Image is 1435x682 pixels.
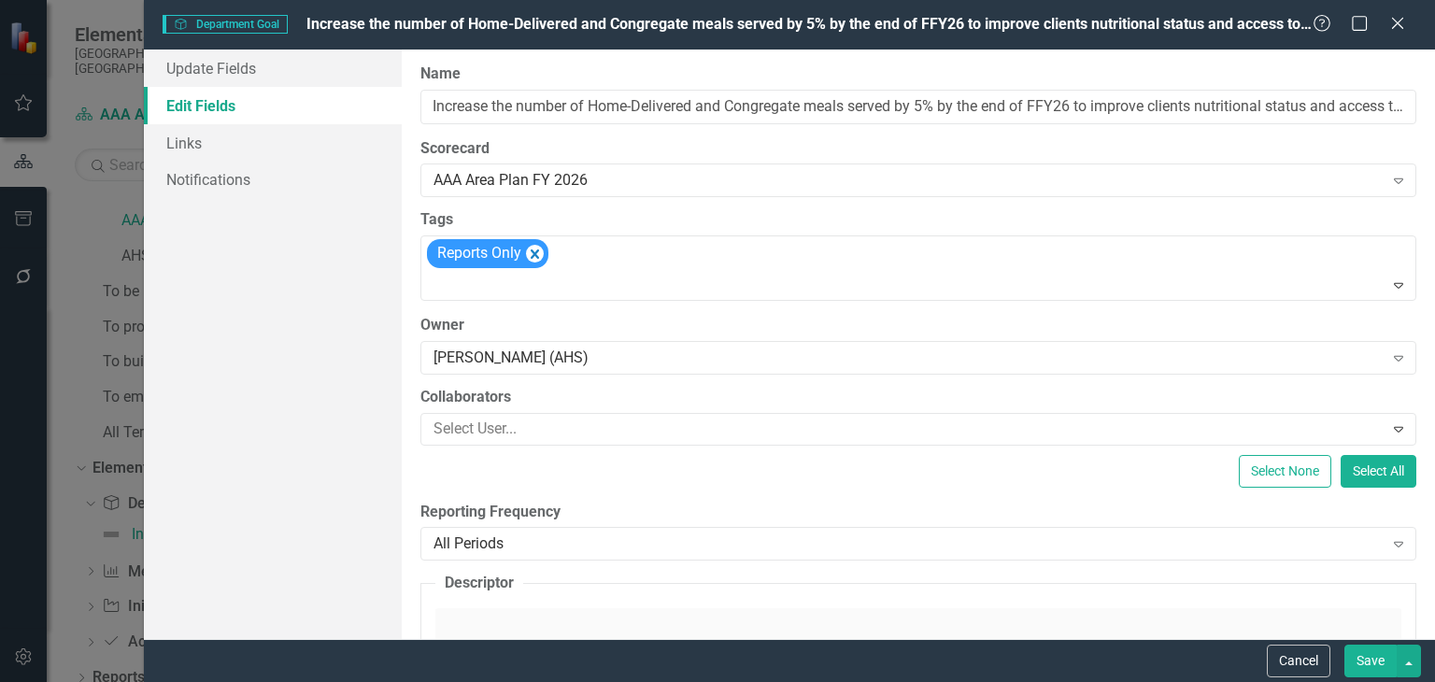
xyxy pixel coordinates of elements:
[163,15,288,34] span: Department Goal
[144,161,402,198] a: Notifications
[1341,455,1416,488] button: Select All
[433,533,1383,555] div: All Periods
[420,502,1416,523] label: Reporting Frequency
[433,347,1383,368] div: [PERSON_NAME] (AHS)
[144,124,402,162] a: Links
[1344,645,1397,677] button: Save
[1239,455,1331,488] button: Select None
[420,138,1416,160] label: Scorecard
[144,50,402,87] a: Update Fields
[420,209,1416,231] label: Tags
[435,573,523,594] legend: Descriptor
[144,87,402,124] a: Edit Fields
[420,64,1416,85] label: Name
[433,170,1383,192] div: AAA Area Plan FY 2026
[420,315,1416,336] label: Owner
[526,245,544,263] div: Remove [object Object]
[437,244,521,262] span: Reports Only
[306,15,1417,33] span: Increase the number of Home-Delivered and Congregate meals served by 5% by the end of FFY26 to im...
[1267,645,1330,677] button: Cancel
[420,387,1416,408] label: Collaborators
[420,90,1416,124] input: Department Goal Name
